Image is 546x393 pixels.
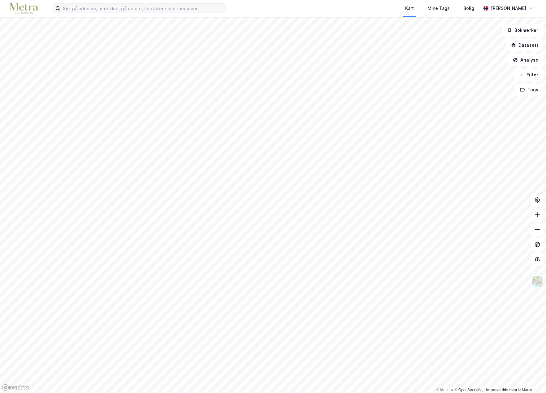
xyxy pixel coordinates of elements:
[463,5,474,12] div: Bolig
[10,3,38,14] img: metra-logo.256734c3b2bbffee19d4.png
[515,363,546,393] div: Kontrollprogram for chat
[491,5,526,12] div: [PERSON_NAME]
[60,4,226,13] input: Søk på adresse, matrikkel, gårdeiere, leietakere eller personer
[515,363,546,393] iframe: Chat Widget
[427,5,450,12] div: Mine Tags
[405,5,414,12] div: Kart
